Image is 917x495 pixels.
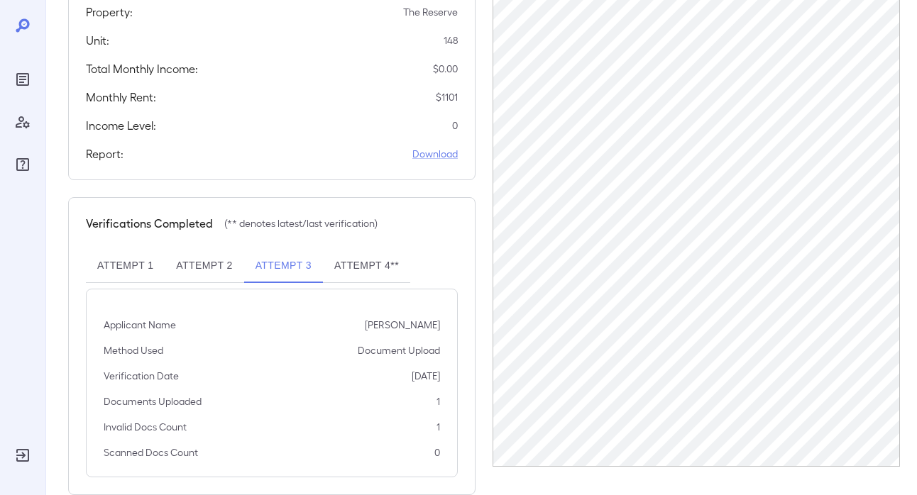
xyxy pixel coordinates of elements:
p: $ 0.00 [433,62,458,76]
h5: Monthly Rent: [86,89,156,106]
h5: Property: [86,4,133,21]
p: [PERSON_NAME] [365,318,440,332]
p: Applicant Name [104,318,176,332]
p: [DATE] [412,369,440,383]
p: 0 [434,445,440,460]
h5: Total Monthly Income: [86,60,198,77]
button: Attempt 2 [165,249,243,283]
p: Scanned Docs Count [104,445,198,460]
div: FAQ [11,153,34,176]
h5: Income Level: [86,117,156,134]
p: 0 [452,118,458,133]
button: Attempt 1 [86,249,165,283]
p: $ 1101 [436,90,458,104]
h5: Unit: [86,32,109,49]
p: (** denotes latest/last verification) [224,216,378,230]
button: Attempt 4** [323,249,410,283]
h5: Verifications Completed [86,215,213,232]
p: Invalid Docs Count [104,420,187,434]
div: Reports [11,68,34,91]
p: Documents Uploaded [104,394,202,408]
a: Download [412,147,458,161]
button: Attempt 3 [244,249,323,283]
p: Verification Date [104,369,179,383]
div: Manage Users [11,111,34,133]
div: Log Out [11,444,34,467]
p: 1 [436,420,440,434]
p: Method Used [104,343,163,357]
p: Document Upload [358,343,440,357]
h5: Report: [86,145,123,162]
p: 148 [444,33,458,48]
p: 1 [436,394,440,408]
p: The Reserve [403,5,458,19]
